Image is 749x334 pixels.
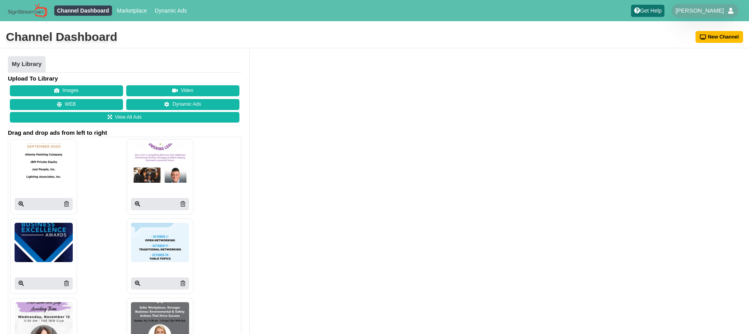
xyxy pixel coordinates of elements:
img: Sign Stream.NET [8,3,47,18]
a: My Library [8,56,46,73]
span: [PERSON_NAME] [675,7,724,15]
button: Video [126,85,239,96]
img: P250x250 image processing20251001 1793698 vscngf [131,143,189,183]
img: P250x250 image processing20251001 1793698 1i0tkn3 [15,223,73,262]
div: Channel Dashboard [6,29,117,45]
a: Dynamic Ads [126,99,239,110]
h4: Upload To Library [8,75,241,83]
a: Get Help [631,5,664,17]
button: Images [10,85,123,96]
img: P250x250 image processing20251002 1793698 4hu65g [15,143,73,183]
button: WEB [10,99,123,110]
img: P250x250 image processing20250930 1793698 k7gb5c [131,223,189,262]
a: Channel Dashboard [54,6,112,16]
a: Dynamic Ads [152,6,190,16]
a: View All Ads [10,112,239,123]
button: New Channel [696,31,743,43]
span: Drag and drop ads from left to right [8,129,241,137]
a: Marketplace [114,6,150,16]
